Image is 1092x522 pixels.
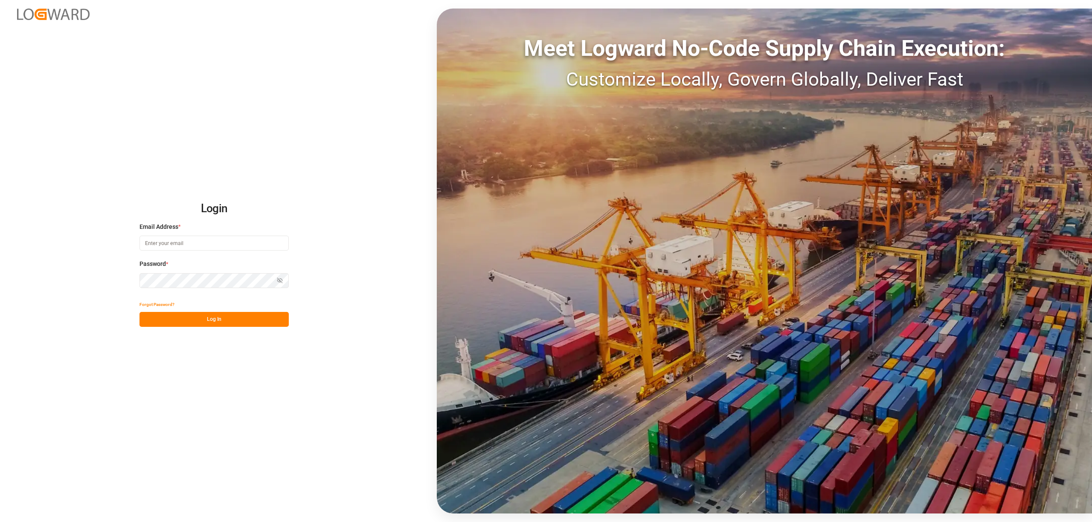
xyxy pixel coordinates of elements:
input: Enter your email [139,236,289,251]
div: Meet Logward No-Code Supply Chain Execution: [437,32,1092,65]
button: Forgot Password? [139,297,174,312]
h2: Login [139,195,289,222]
button: Log In [139,312,289,327]
img: Logward_new_orange.png [17,9,90,20]
span: Password [139,260,166,268]
span: Email Address [139,222,178,231]
div: Customize Locally, Govern Globally, Deliver Fast [437,65,1092,93]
